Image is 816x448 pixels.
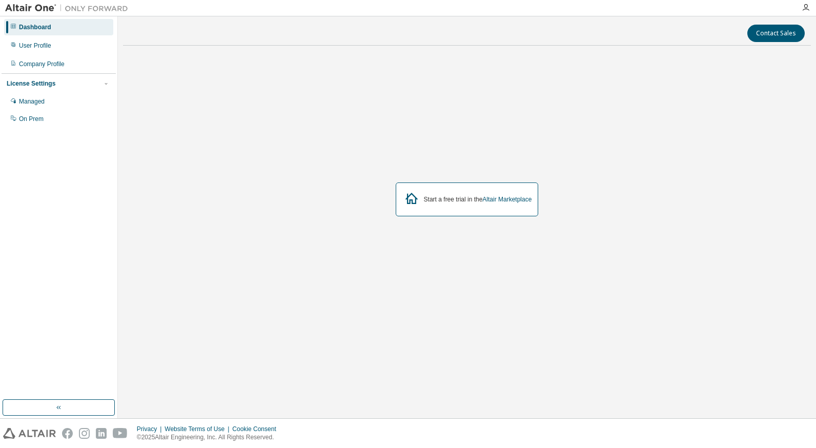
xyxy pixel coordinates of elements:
[19,97,45,106] div: Managed
[79,428,90,439] img: instagram.svg
[137,425,165,433] div: Privacy
[19,23,51,31] div: Dashboard
[165,425,232,433] div: Website Terms of Use
[3,428,56,439] img: altair_logo.svg
[5,3,133,13] img: Altair One
[62,428,73,439] img: facebook.svg
[482,196,532,203] a: Altair Marketplace
[19,115,44,123] div: On Prem
[747,25,805,42] button: Contact Sales
[7,79,55,88] div: License Settings
[424,195,532,203] div: Start a free trial in the
[137,433,282,442] p: © 2025 Altair Engineering, Inc. All Rights Reserved.
[113,428,128,439] img: youtube.svg
[19,42,51,50] div: User Profile
[96,428,107,439] img: linkedin.svg
[19,60,65,68] div: Company Profile
[232,425,282,433] div: Cookie Consent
